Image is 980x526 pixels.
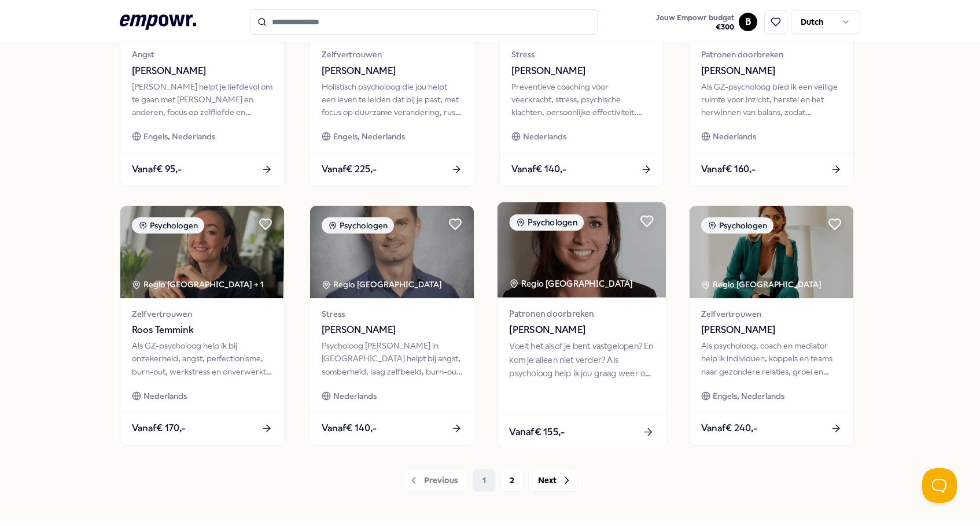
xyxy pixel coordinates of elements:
span: Zelfvertrouwen [322,48,462,61]
span: [PERSON_NAME] [701,323,842,338]
span: Stress [322,308,462,320]
span: Vanaf € 170,- [132,421,186,436]
span: Patronen doorbreken [701,48,842,61]
div: Regio [GEOGRAPHIC_DATA] [701,278,823,291]
span: Vanaf € 225,- [322,162,377,177]
span: [PERSON_NAME] [509,323,654,338]
div: Psychologen [132,217,204,234]
div: Regio [GEOGRAPHIC_DATA] [509,277,635,290]
a: package imagePsychologenRegio [GEOGRAPHIC_DATA] + 1ZelfvertrouwenRoos TemminkAls GZ-psycholoog he... [120,205,285,446]
div: Regio [GEOGRAPHIC_DATA] + 1 [132,278,264,291]
span: Nederlands [713,130,756,143]
img: package image [498,202,666,298]
button: Next [528,469,578,492]
span: Engels, Nederlands [143,130,215,143]
span: Angst [132,48,272,61]
span: Zelfvertrouwen [701,308,842,320]
span: Vanaf € 240,- [701,421,757,436]
img: package image [690,206,853,298]
img: package image [120,206,284,298]
span: Vanaf € 140,- [511,162,566,177]
div: Regio [GEOGRAPHIC_DATA] [322,278,444,291]
div: Holistisch psycholoog die jou helpt een leven te leiden dat bij je past, met focus op duurzame ve... [322,80,462,119]
span: Nederlands [143,390,187,402]
div: Psychologen [322,217,394,234]
span: Jouw Empowr budget [656,13,734,23]
div: Psychologen [509,214,584,231]
div: Preventieve coaching voor veerkracht, stress, psychische klachten, persoonlijke effectiviteit, ge... [511,80,652,119]
span: Vanaf € 155,- [509,424,565,439]
a: package imagePsychologenRegio [GEOGRAPHIC_DATA] Zelfvertrouwen[PERSON_NAME]Als psycholoog, coach ... [689,205,854,446]
span: Vanaf € 140,- [322,421,377,436]
div: Psycholoog [PERSON_NAME] in [GEOGRAPHIC_DATA] helpt bij angst, somberheid, laag zelfbeeld, burn-o... [322,339,462,378]
span: Engels, Nederlands [713,390,784,402]
img: package image [310,206,474,298]
div: [PERSON_NAME] helpt je liefdevol om te gaan met [PERSON_NAME] en anderen, focus op zelfliefde en ... [132,80,272,119]
a: package imagePsychologenRegio [GEOGRAPHIC_DATA] Stress[PERSON_NAME]Psycholoog [PERSON_NAME] in [G... [310,205,474,446]
button: Jouw Empowr budget€300 [654,11,736,34]
span: [PERSON_NAME] [701,64,842,79]
div: Als psycholoog, coach en mediator help ik individuen, koppels en teams naar gezondere relaties, g... [701,339,842,378]
span: [PERSON_NAME] [511,64,652,79]
span: Patronen doorbreken [509,307,654,320]
span: Roos Temmink [132,323,272,338]
a: Jouw Empowr budget€300 [651,10,739,34]
span: Vanaf € 95,- [132,162,182,177]
button: B [739,13,757,31]
iframe: Help Scout Beacon - Open [922,468,957,503]
a: package imagePsychologenRegio [GEOGRAPHIC_DATA] Patronen doorbreken[PERSON_NAME]Voelt het alsof j... [497,201,667,449]
span: [PERSON_NAME] [322,323,462,338]
span: Nederlands [523,130,566,143]
div: Psychologen [701,217,773,234]
div: Als GZ-psycholoog bied ik een veilige ruimte voor inzicht, herstel en het herwinnen van balans, z... [701,80,842,119]
span: [PERSON_NAME] [322,64,462,79]
div: Voelt het alsof je bent vastgelopen? En kom je alleen niet verder? Als psycholoog help ik jou gra... [509,340,654,380]
span: Engels, Nederlands [333,130,405,143]
span: Nederlands [333,390,377,402]
input: Search for products, categories or subcategories [250,9,598,35]
span: € 300 [656,23,734,32]
button: 2 [500,469,524,492]
span: Stress [511,48,652,61]
span: [PERSON_NAME] [132,64,272,79]
div: Als GZ-psycholoog help ik bij onzekerheid, angst, perfectionisme, burn-out, werkstress en onverwe... [132,339,272,378]
span: Vanaf € 160,- [701,162,756,177]
span: Zelfvertrouwen [132,308,272,320]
